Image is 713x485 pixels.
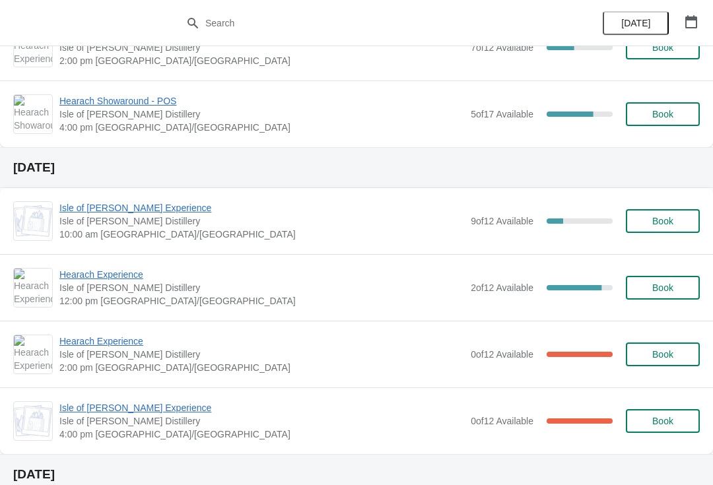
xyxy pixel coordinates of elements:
button: Book [626,36,700,59]
span: 10:00 am [GEOGRAPHIC_DATA]/[GEOGRAPHIC_DATA] [59,228,464,241]
span: 12:00 pm [GEOGRAPHIC_DATA]/[GEOGRAPHIC_DATA] [59,294,464,307]
span: 2:00 pm [GEOGRAPHIC_DATA]/[GEOGRAPHIC_DATA] [59,361,464,374]
span: 2:00 pm [GEOGRAPHIC_DATA]/[GEOGRAPHIC_DATA] [59,54,464,67]
span: Isle of [PERSON_NAME] Distillery [59,281,464,294]
span: Isle of [PERSON_NAME] Distillery [59,348,464,361]
span: Isle of [PERSON_NAME] Experience [59,201,464,214]
span: [DATE] [621,18,650,28]
span: 0 of 12 Available [471,349,533,360]
span: Book [652,282,673,293]
img: Hearach Experience | Isle of Harris Distillery | 2:00 pm Europe/London [14,28,52,67]
span: 5 of 17 Available [471,109,533,119]
span: Hearach Experience [59,335,464,348]
input: Search [205,11,535,35]
img: Isle of Harris Gin Experience | Isle of Harris Distillery | 10:00 am Europe/London [14,205,52,237]
span: Book [652,349,673,360]
img: Hearach Experience | Isle of Harris Distillery | 12:00 pm Europe/London [14,269,52,307]
img: Hearach Experience | Isle of Harris Distillery | 2:00 pm Europe/London [14,335,52,373]
span: Book [652,216,673,226]
span: 7 of 12 Available [471,42,533,53]
span: 9 of 12 Available [471,216,533,226]
button: Book [626,209,700,233]
span: Isle of [PERSON_NAME] Distillery [59,108,464,121]
span: Isle of [PERSON_NAME] Experience [59,401,464,414]
button: Book [626,342,700,366]
span: Book [652,42,673,53]
h2: [DATE] [13,468,700,481]
span: 2 of 12 Available [471,282,533,293]
span: Isle of [PERSON_NAME] Distillery [59,41,464,54]
span: 4:00 pm [GEOGRAPHIC_DATA]/[GEOGRAPHIC_DATA] [59,428,464,441]
img: Hearach Showaround - POS | Isle of Harris Distillery | 4:00 pm Europe/London [14,95,52,133]
span: 4:00 pm [GEOGRAPHIC_DATA]/[GEOGRAPHIC_DATA] [59,121,464,134]
img: Isle of Harris Gin Experience | Isle of Harris Distillery | 4:00 pm Europe/London [14,405,52,437]
span: Book [652,416,673,426]
span: Isle of [PERSON_NAME] Distillery [59,414,464,428]
button: [DATE] [603,11,669,35]
span: Hearach Experience [59,268,464,281]
span: Hearach Showaround - POS [59,94,464,108]
button: Book [626,276,700,300]
span: 0 of 12 Available [471,416,533,426]
h2: [DATE] [13,161,700,174]
span: Book [652,109,673,119]
button: Book [626,409,700,433]
button: Book [626,102,700,126]
span: Isle of [PERSON_NAME] Distillery [59,214,464,228]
